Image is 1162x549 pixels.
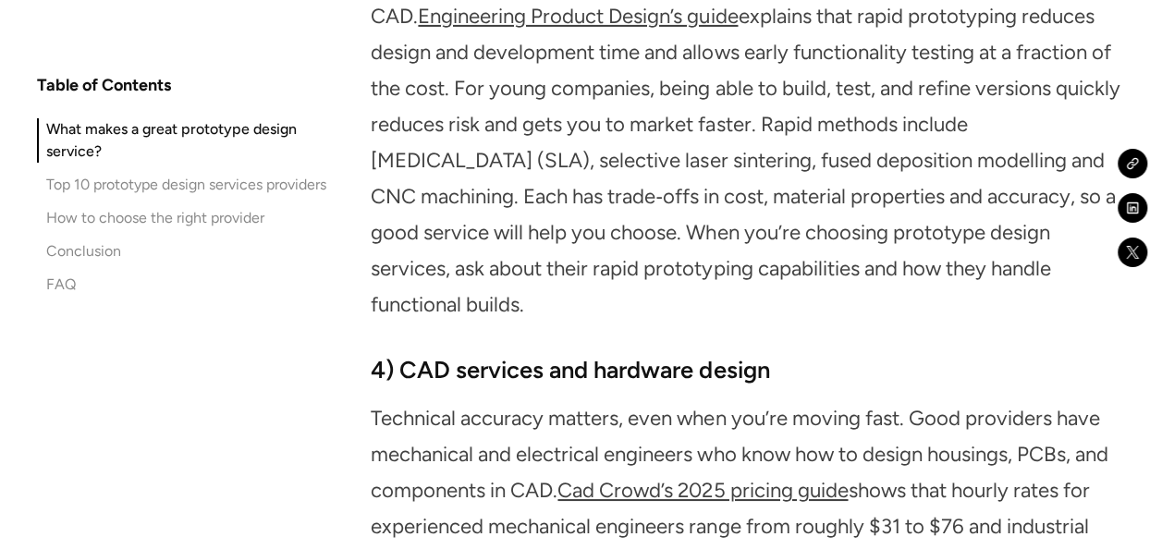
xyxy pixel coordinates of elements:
div: What makes a great prototype design service? [46,118,329,163]
a: Cad Crowd’s 2025 pricing guide [557,478,848,503]
h4: Table of Contents [37,74,171,96]
strong: 4) CAD services and hardware design [371,356,769,384]
a: How to choose the right provider [37,207,329,229]
div: FAQ [46,274,76,296]
a: FAQ [37,274,329,296]
a: Top 10 prototype design services providers [37,174,329,196]
div: How to choose the right provider [46,207,264,229]
div: Conclusion [46,240,121,262]
a: What makes a great prototype design service? [37,118,329,163]
a: Engineering Product Design’s guide [418,4,738,29]
div: Top 10 prototype design services providers [46,174,326,196]
a: Conclusion [37,240,329,262]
